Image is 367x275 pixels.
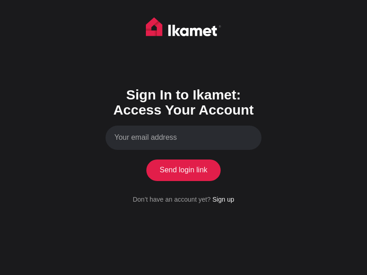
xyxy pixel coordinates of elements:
span: Don’t have an account yet? [133,196,211,203]
img: Ikamet home [146,17,221,40]
input: Your email address [106,126,261,150]
button: Send login link [146,159,221,181]
h1: Sign In to Ikamet: Access Your Account [106,87,261,117]
a: Sign up [212,196,234,203]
